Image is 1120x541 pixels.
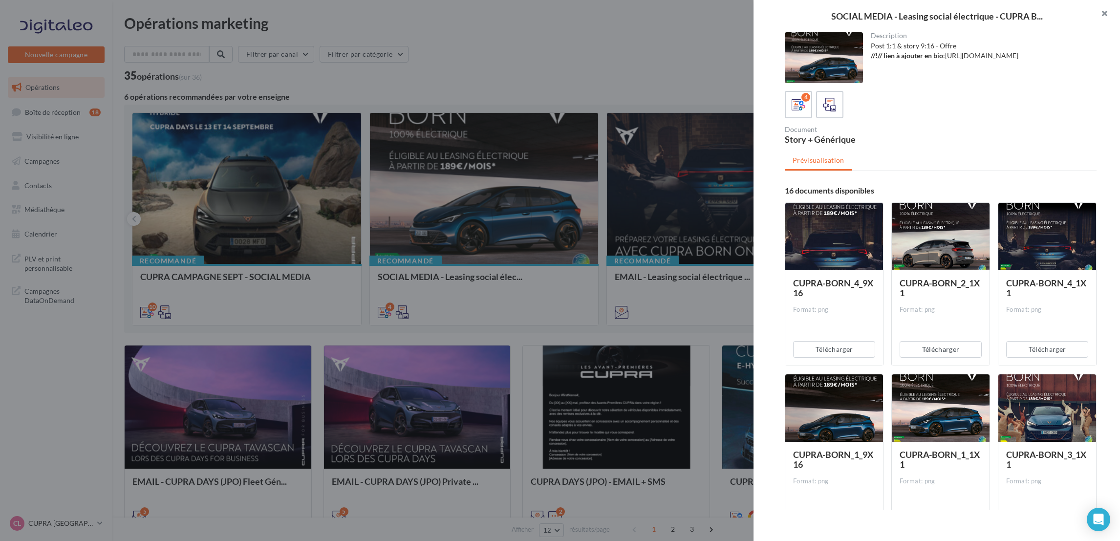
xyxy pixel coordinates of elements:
[793,278,873,298] span: CUPRA-BORN_4_9X16
[785,126,937,133] div: Document
[793,341,875,358] button: Télécharger
[900,305,982,314] div: Format: png
[1006,341,1088,358] button: Télécharger
[945,51,1018,60] a: [URL][DOMAIN_NAME]
[871,32,1089,39] div: Description
[871,41,1089,61] div: Post 1:1 & story 9:16 - Offre :
[785,135,937,144] div: Story + Générique
[900,449,980,470] span: CUPRA-BORN_1_1X1
[831,12,1043,21] span: SOCIAL MEDIA - Leasing social électrique - CUPRA B...
[900,477,982,486] div: Format: png
[900,341,982,358] button: Télécharger
[1006,305,1088,314] div: Format: png
[1006,278,1086,298] span: CUPRA-BORN_4_1X1
[871,51,943,60] strong: //!// lien à ajouter en bio
[801,93,810,102] div: 4
[1006,449,1086,470] span: CUPRA-BORN_3_1X1
[793,477,875,486] div: Format: png
[1006,477,1088,486] div: Format: png
[900,278,980,298] span: CUPRA-BORN_2_1X1
[785,187,1097,195] div: 16 documents disponibles
[1087,508,1110,531] div: Open Intercom Messenger
[793,449,873,470] span: CUPRA-BORN_1_9X16
[793,305,875,314] div: Format: png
